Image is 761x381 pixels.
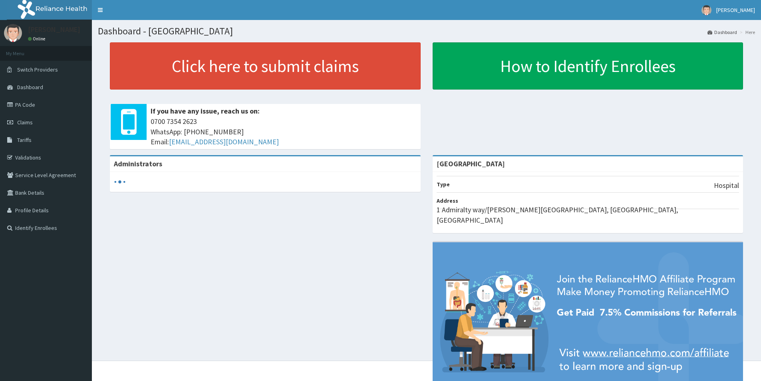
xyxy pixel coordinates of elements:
[437,159,505,168] strong: [GEOGRAPHIC_DATA]
[714,180,739,191] p: Hospital
[114,159,162,168] b: Administrators
[433,42,743,90] a: How to Identify Enrollees
[151,106,260,116] b: If you have any issue, reach us on:
[707,29,737,36] a: Dashboard
[437,205,739,225] p: 1 Admiralty way/[PERSON_NAME][GEOGRAPHIC_DATA], [GEOGRAPHIC_DATA], [GEOGRAPHIC_DATA]
[716,6,755,14] span: [PERSON_NAME]
[17,136,32,144] span: Tariffs
[17,84,43,91] span: Dashboard
[437,197,458,204] b: Address
[169,137,279,146] a: [EMAIL_ADDRESS][DOMAIN_NAME]
[114,176,126,188] svg: audio-loading
[17,119,33,126] span: Claims
[110,42,421,90] a: Click here to submit claims
[28,36,47,42] a: Online
[17,66,58,73] span: Switch Providers
[151,116,417,147] span: 0700 7354 2623 WhatsApp: [PHONE_NUMBER] Email:
[738,29,755,36] li: Here
[4,24,22,42] img: User Image
[437,181,450,188] b: Type
[28,26,80,33] p: [PERSON_NAME]
[98,26,755,36] h1: Dashboard - [GEOGRAPHIC_DATA]
[701,5,711,15] img: User Image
